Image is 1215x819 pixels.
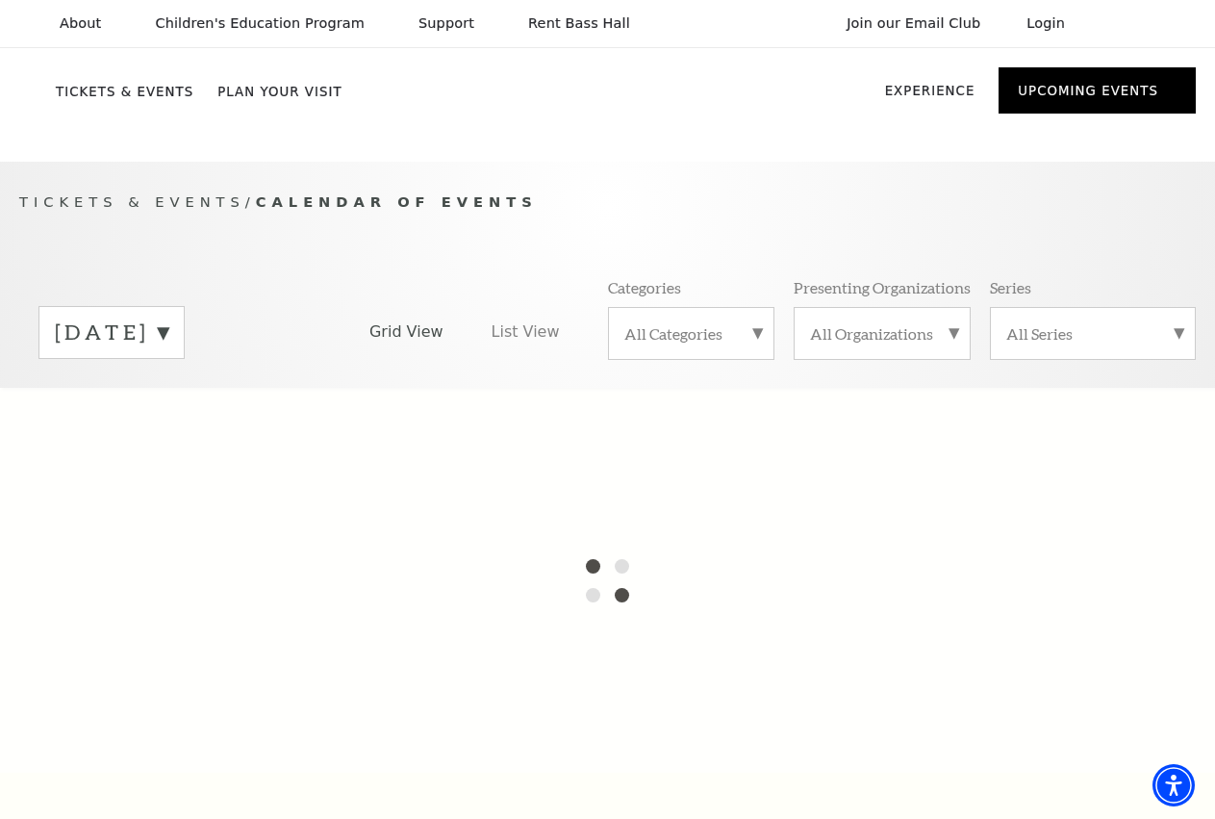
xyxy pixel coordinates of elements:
label: All Categories [624,323,759,344]
p: Plan Your Visit [217,86,342,109]
p: Series [990,277,1031,297]
span: Grid View [369,321,443,343]
p: Upcoming Events [1018,85,1158,108]
p: About [60,15,101,32]
p: Experience [885,85,975,108]
p: Presenting Organizations [794,277,971,297]
label: All Series [1006,323,1179,344]
p: Tickets & Events [56,86,193,109]
label: [DATE] [55,318,168,347]
span: Tickets & Events [19,193,245,210]
p: / [19,191,1196,215]
label: All Organizations [810,323,954,344]
span: Calendar of Events [256,193,538,210]
p: Support [418,15,474,32]
div: Accessibility Menu [1152,764,1195,806]
p: Categories [608,277,681,297]
p: Children's Education Program [155,15,365,32]
span: List View [492,321,560,343]
p: Rent Bass Hall [528,15,630,32]
select: Select: [1096,14,1164,33]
